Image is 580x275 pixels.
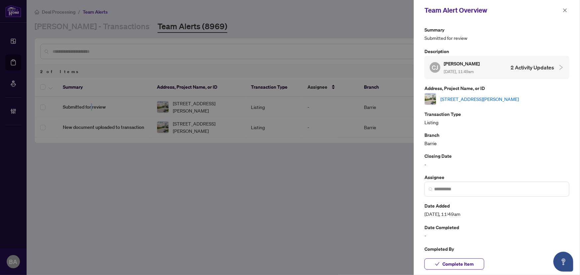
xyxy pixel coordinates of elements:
span: [DATE], 11:49am [444,69,474,74]
h4: 2 Activity Updates [511,63,554,71]
span: Complete Item [442,259,474,269]
p: Transaction Type [424,110,569,118]
span: check [435,262,440,266]
h5: [PERSON_NAME] [444,60,481,67]
div: Listing [424,110,569,126]
p: Closing Date [424,152,569,160]
p: Address, Project Name, or ID [424,84,569,92]
span: collapsed [558,64,564,70]
img: search_icon [429,187,433,191]
span: - [424,232,569,239]
p: Description [424,47,569,55]
div: Barrie [424,131,569,147]
div: Team Alert Overview [424,5,561,15]
button: Open asap [553,252,573,272]
img: thumbnail-img [425,93,436,105]
span: close [563,8,567,13]
span: CJ [432,63,438,72]
div: - [424,152,569,168]
div: CJ[PERSON_NAME] [DATE], 11:49am2 Activity Updates [424,56,569,79]
span: [DATE], 11:49am [424,210,569,218]
p: Summary [424,26,569,34]
p: Date Completed [424,224,569,231]
a: [STREET_ADDRESS][PERSON_NAME] [440,95,519,103]
button: Complete Item [424,258,484,270]
p: Assignee [424,173,569,181]
span: Submitted for review [424,34,569,42]
p: Date Added [424,202,569,210]
p: Branch [424,131,569,139]
p: Completed By [424,245,569,253]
